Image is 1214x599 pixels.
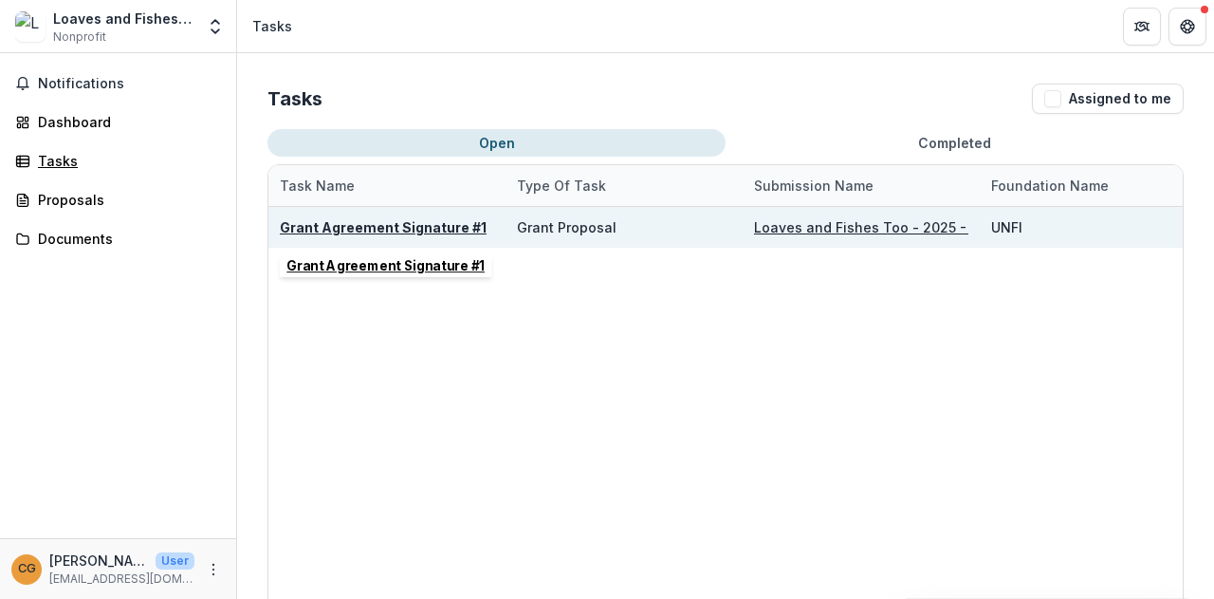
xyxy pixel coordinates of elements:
[49,571,194,588] p: [EMAIL_ADDRESS][DOMAIN_NAME]
[156,552,194,570] p: User
[1168,8,1206,46] button: Get Help
[1123,8,1161,46] button: Partners
[8,223,229,254] a: Documents
[268,165,506,206] div: Task Name
[506,176,617,196] div: Type of Task
[15,11,46,42] img: Loaves and Fishes Too
[8,68,229,99] button: Notifications
[280,219,487,235] a: Grant Agreement Signature #1
[754,219,1146,235] a: Loaves and Fishes Too - 2025 - Invitation Only Application
[743,176,885,196] div: Submission Name
[743,165,980,206] div: Submission Name
[202,8,229,46] button: Open entity switcher
[53,28,106,46] span: Nonprofit
[252,16,292,36] div: Tasks
[245,12,300,40] nav: breadcrumb
[8,145,229,177] a: Tasks
[202,558,225,581] button: More
[506,165,743,206] div: Type of Task
[38,229,213,249] div: Documents
[268,176,366,196] div: Task Name
[267,87,322,110] h2: Tasks
[980,176,1120,196] div: Foundation Name
[1032,84,1184,114] button: Assigned to me
[8,106,229,138] a: Dashboard
[517,217,616,237] div: Grant Proposal
[726,129,1184,157] button: Completed
[49,551,148,571] p: [PERSON_NAME]
[38,151,213,171] div: Tasks
[267,129,726,157] button: Open
[38,76,221,92] span: Notifications
[991,217,1022,237] div: UNFI
[53,9,194,28] div: Loaves and Fishes Too
[8,184,229,215] a: Proposals
[18,563,36,575] div: Carolyn Gross
[38,112,213,132] div: Dashboard
[38,190,213,210] div: Proposals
